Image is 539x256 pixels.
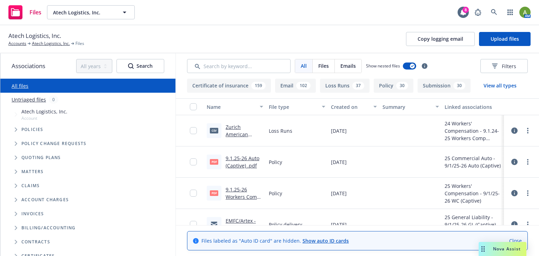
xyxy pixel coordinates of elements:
button: Linked associations [442,98,504,115]
span: Invoices [21,212,44,216]
span: Policy delivery [269,221,302,228]
a: Show auto ID cards [302,237,349,244]
span: Loss Runs [269,127,292,134]
span: Show nested files [366,63,400,69]
div: Drag to move [479,242,487,256]
input: Search by keyword... [187,59,291,73]
span: Policy [269,158,282,166]
a: Report a Bug [471,5,485,19]
a: Switch app [503,5,517,19]
button: Filters [480,59,528,73]
div: 8 [463,7,469,13]
div: 25 Workers' Compensation - 9/1/25-26 WC (Captive) [445,182,501,204]
a: 9.1.25-26 Auto (Captive) .pdf [226,155,259,169]
span: [DATE] [331,127,347,134]
span: Policy [269,190,282,197]
a: Untriaged files [12,96,46,103]
a: Search [487,5,501,19]
span: [DATE] [331,190,347,197]
input: Toggle Row Selected [190,221,197,228]
button: File type [266,98,328,115]
button: Policy [374,79,413,93]
input: Toggle Row Selected [190,190,197,197]
div: 0 [49,96,58,104]
div: 30 [453,82,465,90]
div: 30 [396,82,408,90]
button: Summary [380,98,442,115]
button: View all types [472,79,528,93]
a: Close [509,237,522,244]
span: Policies [21,127,44,132]
span: Account charges [21,198,69,202]
div: Linked associations [445,103,501,111]
span: Nova Assist [493,246,521,252]
div: 25 General Liability - 9/1/25-26 GL (Captive) [445,214,501,228]
span: Copy logging email [418,35,463,42]
input: Toggle Row Selected [190,127,197,134]
div: Tree Example [0,106,175,221]
a: Zurich American Insurance Company, Zurich Insurance Group_2021-2025_Atech Logistics, Inc._[DATE] ... [226,124,262,197]
span: [DATE] [331,221,347,228]
span: Files [29,9,41,15]
a: EMFC/Artex -received 25/26 Captive GL, Auto and WC Policies.msg [226,217,260,254]
img: photo [519,7,531,18]
svg: Search [128,63,134,69]
input: Select all [190,103,197,110]
button: Copy logging email [406,32,475,46]
div: 25 Commercial Auto - 9/1/25-26 Auto (Captive) [445,155,501,169]
span: Files labeled as "Auto ID card" are hidden. [201,237,349,244]
span: Contracts [21,240,50,244]
a: more [524,220,532,229]
a: Accounts [8,40,26,47]
button: Submission [418,79,471,93]
span: Atech Logistics, Inc. [8,31,61,40]
span: [DATE] [331,158,347,166]
span: Upload files [491,35,519,42]
span: Atech Logistics, Inc. [21,108,67,115]
div: Summary [382,103,431,111]
span: Files [318,62,329,70]
button: Atech Logistics, Inc. [47,5,135,19]
a: more [524,189,532,197]
a: Files [6,2,44,22]
span: pdf [210,190,218,196]
button: Email [275,79,316,93]
div: 24 Workers' Compensation - 9.1.24-25 Workers Comp (Captive) [445,120,501,142]
span: Filters [492,63,516,70]
a: Atech Logistics, Inc. [32,40,70,47]
span: Billing/Accounting [21,226,76,230]
span: Filters [502,63,516,70]
a: more [524,158,532,166]
div: Search [128,59,153,73]
span: pdf [210,159,218,164]
div: 102 [296,82,311,90]
button: Created on [328,98,380,115]
button: Loss Runs [320,79,370,93]
button: Certificate of insurance [187,79,271,93]
div: File type [269,103,318,111]
button: Nova Assist [479,242,526,256]
div: Name [207,103,255,111]
span: Policy change requests [21,142,86,146]
a: All files [12,83,28,89]
button: Name [204,98,266,115]
span: Account [21,115,67,121]
span: All [301,62,307,70]
span: Emails [340,62,356,70]
span: Atech Logistics, Inc. [53,9,114,16]
input: Toggle Row Selected [190,158,197,165]
div: 159 [251,82,266,90]
div: 37 [352,82,364,90]
button: SearchSearch [117,59,164,73]
span: Quoting plans [21,156,61,160]
span: Claims [21,184,40,188]
button: Upload files [479,32,531,46]
a: 9.1.25-26 Workers Comp (Captive) .pdf [226,186,260,208]
span: Files [75,40,84,47]
span: csv [210,128,218,133]
a: more [524,126,532,135]
div: Created on [331,103,369,111]
span: Matters [21,170,44,174]
span: Associations [12,61,45,71]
